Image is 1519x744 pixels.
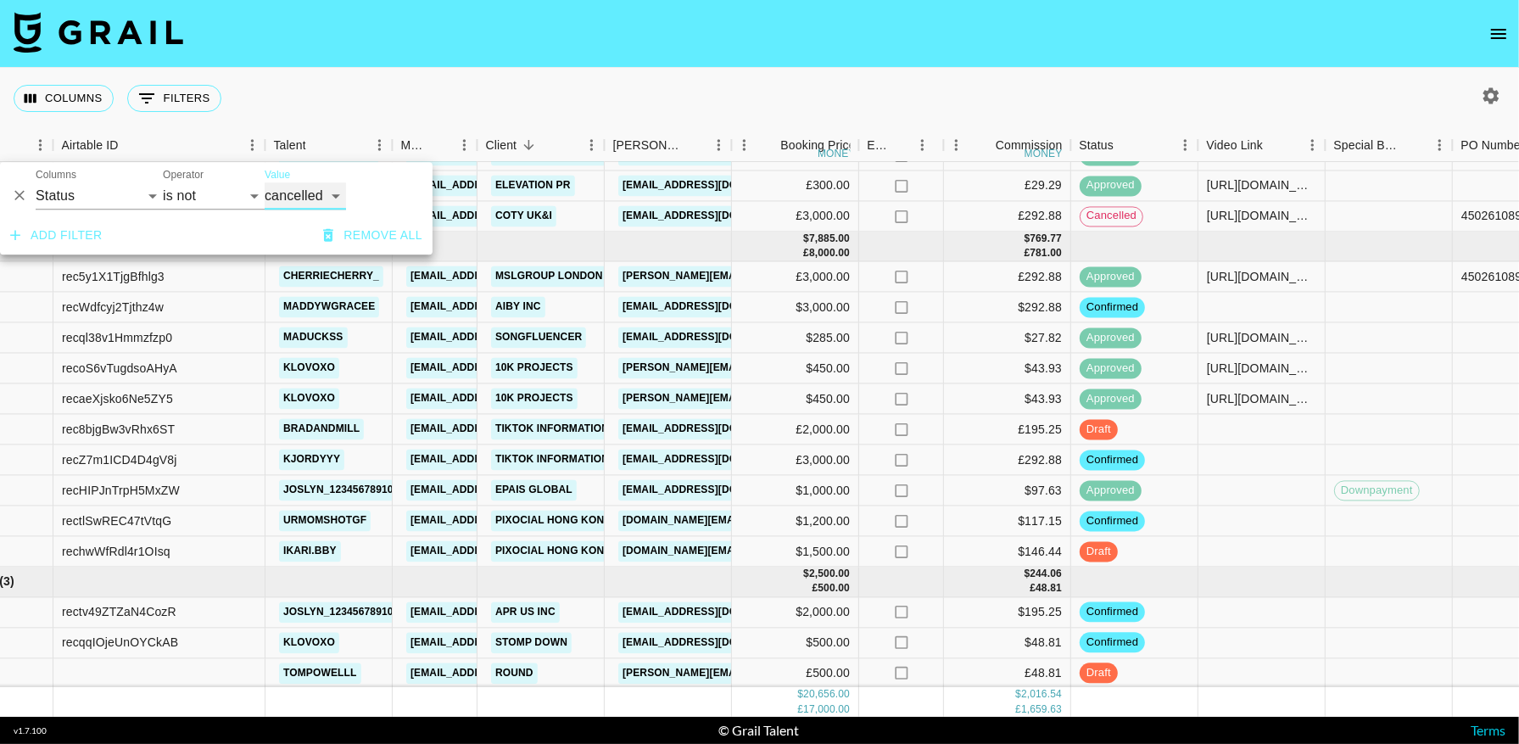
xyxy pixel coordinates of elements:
a: AIBY Inc [491,297,545,318]
a: EPAIS Global [491,480,577,501]
button: Menu [706,132,732,158]
div: $450.00 [732,384,859,415]
span: draft [1080,544,1118,560]
a: cherriecherry_ [279,266,383,288]
div: $146.44 [944,537,1071,568]
div: $ [1015,687,1021,702]
div: Commission [996,129,1063,162]
div: £48.81 [944,658,1071,689]
div: 769.77 [1030,232,1062,247]
button: Sort [517,133,540,157]
span: cancelled [1081,209,1142,225]
a: klovoxo [279,389,339,410]
div: recoS6vTugdsoAHyA [62,360,177,377]
a: COTY UK&I [491,206,556,227]
a: ikari.bby [279,541,341,562]
button: Menu [240,132,265,158]
a: maddywgracee [279,297,379,318]
a: [EMAIL_ADDRESS][DOMAIN_NAME] [618,601,808,623]
div: Booking Price [781,129,856,162]
a: [EMAIL_ADDRESS][DOMAIN_NAME] [618,176,808,197]
a: [PERSON_NAME][EMAIL_ADDRESS][DOMAIN_NAME] [618,663,895,684]
div: Special Booking Type [1334,129,1404,162]
div: $97.63 [944,476,1071,506]
button: Menu [1173,132,1198,158]
a: kjordyyy [279,450,344,471]
div: £3,000.00 [732,262,859,293]
div: 2,016.54 [1021,687,1062,702]
button: Menu [732,132,757,158]
a: [EMAIL_ADDRESS][DOMAIN_NAME] [618,206,808,227]
div: $ [803,568,809,582]
div: Client [486,129,517,162]
a: [PERSON_NAME][EMAIL_ADDRESS][PERSON_NAME][DOMAIN_NAME] [618,389,982,410]
a: MSLGroup London Limited [491,266,651,288]
a: Songfluencer [491,327,586,349]
button: Show filters [127,85,221,112]
a: bradandmill [279,419,364,440]
div: rechwWfRdl4r1OIsq [62,543,170,560]
button: Menu [944,132,969,158]
div: https://www.tiktok.com/@cherriecherry_/video/7538850351185759510?is_from_webapp=1&sender_device=p... [1207,208,1316,225]
button: Menu [1427,132,1453,158]
div: £292.88 [944,202,1071,232]
div: £292.88 [944,445,1071,476]
button: Menu [910,132,935,158]
a: [DOMAIN_NAME][EMAIL_ADDRESS][DOMAIN_NAME] [618,511,893,532]
div: Talent [265,129,393,162]
div: 48.81 [1036,582,1062,596]
a: [EMAIL_ADDRESS][DOMAIN_NAME] [618,450,808,471]
div: recZ7m1ICD4D4gV8j [62,451,177,468]
button: Select columns [14,85,114,112]
div: $1,200.00 [732,506,859,537]
a: [PERSON_NAME][EMAIL_ADDRESS][PERSON_NAME][DOMAIN_NAME] [618,358,982,379]
div: Client [477,129,605,162]
div: 7,885.00 [809,232,850,247]
div: $ [1025,568,1030,582]
div: https://www.tiktok.com/@maduckss/video/7535134528151604536?is_from_webapp=1&sender_device=pc&web_... [1207,329,1316,346]
div: $1,000.00 [732,476,859,506]
div: $285.00 [732,323,859,354]
span: Downpayment [1335,483,1419,499]
button: Sort [428,133,452,157]
label: Columns [36,168,76,182]
div: $27.82 [944,323,1071,354]
a: [EMAIL_ADDRESS][PERSON_NAME][DOMAIN_NAME] [406,511,683,532]
div: £ [803,247,809,261]
div: $48.81 [944,628,1071,658]
div: $2,000.00 [732,597,859,628]
div: Video Link [1207,129,1264,162]
button: Add filter [3,220,109,251]
div: $3,000.00 [732,293,859,323]
a: Pixocial Hong Kong Limited [491,541,661,562]
a: Elevation PR [491,176,575,197]
a: [DOMAIN_NAME][EMAIL_ADDRESS][DOMAIN_NAME] [618,541,893,562]
div: £ [1025,247,1030,261]
div: recaeXjsko6Ne5ZY5 [62,390,173,407]
div: £3,000.00 [732,202,859,232]
button: Remove all [316,220,429,251]
a: [EMAIL_ADDRESS][PERSON_NAME][DOMAIN_NAME] [406,419,683,440]
a: TikTok Information Technologies UK Limited [491,450,762,471]
div: money [1025,148,1063,159]
a: [EMAIL_ADDRESS][DOMAIN_NAME] [618,145,808,166]
div: money [818,148,856,159]
div: recWdfcyj2Tjthz4w [62,299,164,316]
a: [EMAIL_ADDRESS][DOMAIN_NAME] [618,297,808,318]
div: Video Link [1198,129,1326,162]
a: joslyn_12345678910 [279,480,398,501]
button: Menu [1300,132,1326,158]
span: confirmed [1080,635,1145,651]
a: [EMAIL_ADDRESS][PERSON_NAME][DOMAIN_NAME] [406,358,683,379]
a: [EMAIL_ADDRESS][PERSON_NAME][DOMAIN_NAME] [406,266,683,288]
div: Airtable ID [62,129,119,162]
a: klovoxo [279,358,339,379]
span: approved [1080,330,1142,346]
button: Menu [579,132,605,158]
a: maduckss [279,327,348,349]
button: Sort [1404,133,1427,157]
div: https://www.instagram.com/reel/DMZ3pnJIBQh/ [1207,147,1316,164]
a: [EMAIL_ADDRESS][DOMAIN_NAME] [618,632,808,653]
div: https://www.tiktok.com/@cherriecherry_/video/7538850351185759510?is_from_webapp=1&sender_device=p... [1207,268,1316,285]
button: open drawer [1482,17,1516,51]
